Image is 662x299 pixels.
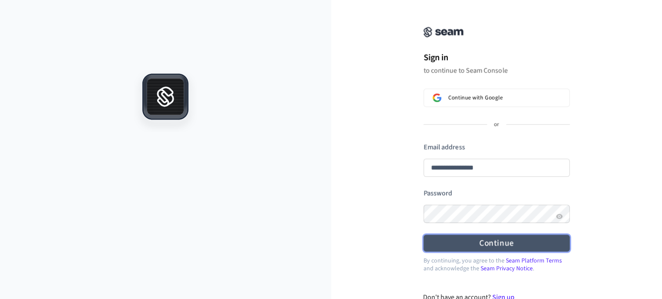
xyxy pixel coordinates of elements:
button: Show password [554,211,565,222]
img: Seam Console [423,27,464,37]
p: to continue to Seam Console [423,66,570,75]
button: Continue [423,235,570,252]
h1: Sign in [423,51,570,64]
a: Seam Platform Terms [506,256,562,265]
a: Seam Privacy Notice [481,264,533,273]
p: By continuing, you agree to the and acknowledge the . [423,257,570,272]
p: or [494,121,499,129]
label: Password [423,189,452,198]
label: Email address [423,143,465,152]
button: Sign in with GoogleContinue with Google [423,89,570,107]
img: Sign in with Google [433,93,441,102]
span: Continue with Google [448,94,503,101]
